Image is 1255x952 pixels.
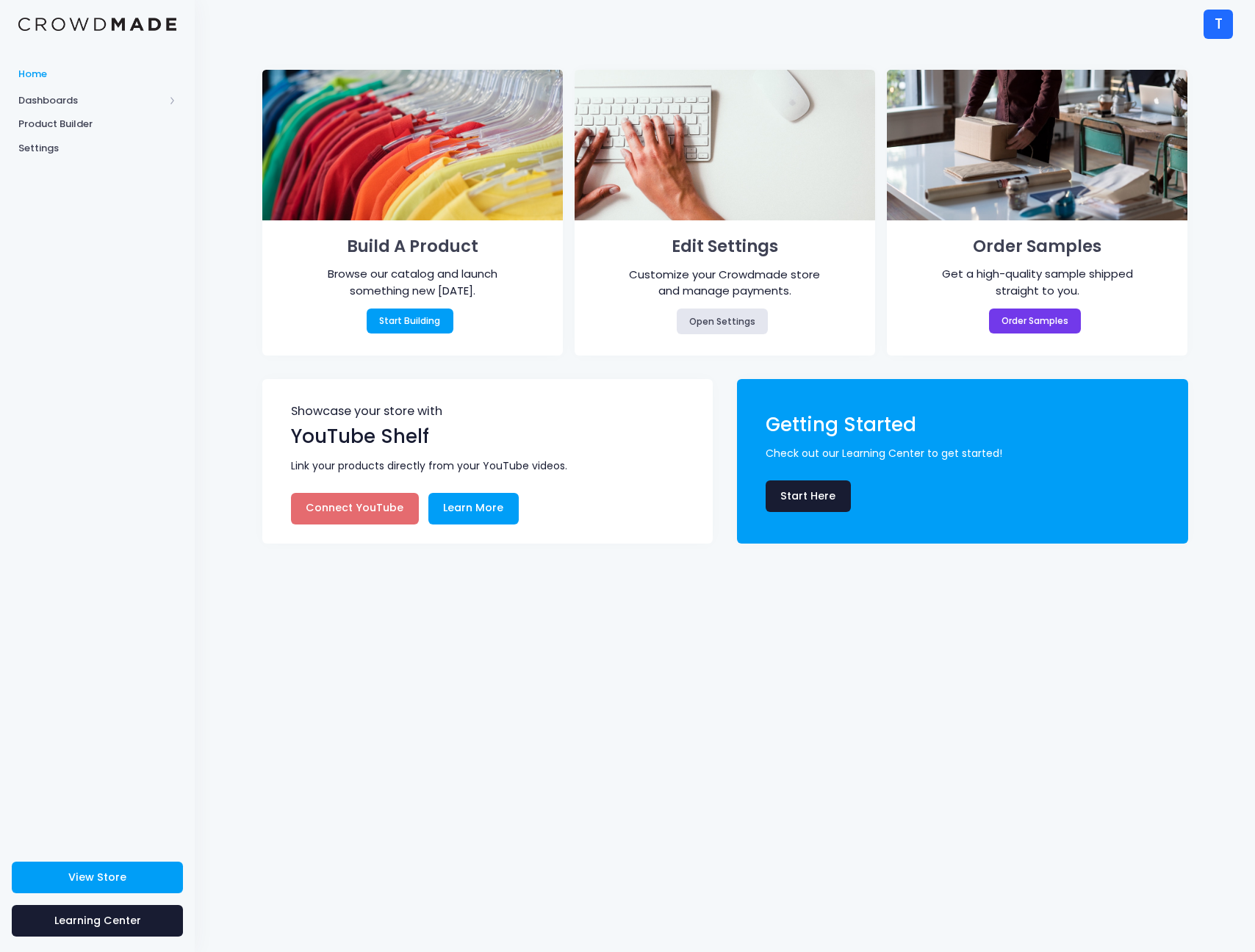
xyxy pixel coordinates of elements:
[12,905,183,937] a: Learning Center
[766,480,851,512] a: Start Here
[18,117,176,131] span: Product Builder
[54,913,141,928] span: Learning Center
[428,493,519,524] a: Learn More
[766,411,916,438] span: Getting Started
[68,870,126,884] span: View Store
[291,493,419,524] a: Connect YouTube
[18,67,176,82] span: Home
[291,458,692,474] span: Link your products directly from your YouTube videos.
[284,232,542,262] h1: Build A Product
[989,309,1082,333] a: Order Samples
[596,232,854,262] h1: Edit Settings
[18,93,164,108] span: Dashboards
[307,266,517,299] div: Browse our catalog and launch something new [DATE].
[18,18,176,32] img: Logo
[932,266,1143,299] div: Get a high-quality sample shipped straight to you.
[367,309,453,333] a: Start Building
[18,141,176,156] span: Settings
[620,267,830,300] div: Customize your Crowdmade store and manage payments.
[677,309,769,333] a: Open Settings
[766,446,1167,461] span: Check out our Learning Center to get started!
[291,405,687,422] span: Showcase your store with
[1204,10,1233,39] div: T
[12,862,183,893] a: View Store
[291,423,429,450] span: YouTube Shelf
[909,232,1167,262] h1: Order Samples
